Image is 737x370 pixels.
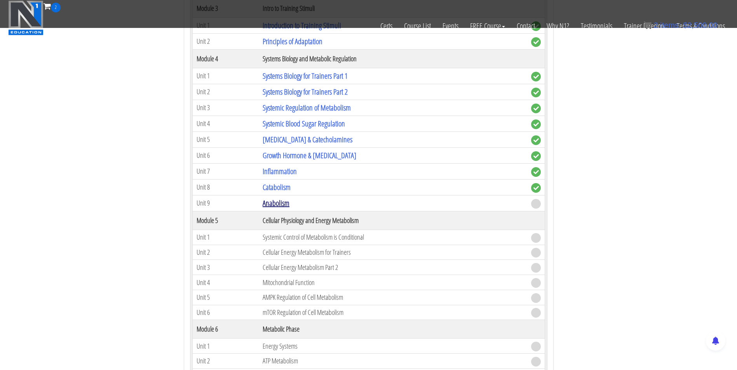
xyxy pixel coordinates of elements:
a: [MEDICAL_DATA] & Catecholamines [263,134,352,145]
a: Systems Biology for Trainers Part 2 [263,86,348,97]
a: Testimonials [575,12,618,40]
td: mTOR Regulation of Cell Metabolism [259,305,527,320]
span: $ [683,21,687,29]
td: Unit 8 [192,179,259,195]
th: Systems Biology and Metabolic Regulation [259,49,527,68]
td: Systemic Control of Metabolism is Conditional [259,230,527,245]
td: Energy Systems [259,339,527,354]
span: complete [531,183,541,193]
td: Unit 3 [192,100,259,116]
td: Unit 4 [192,116,259,131]
td: Mitochondrial Function [259,275,527,290]
td: Cellular Energy Metabolism Part 2 [259,260,527,275]
td: Unit 9 [192,195,259,211]
th: Metabolic Phase [259,320,527,339]
th: Cellular Physiology and Energy Metabolism [259,211,527,230]
a: Contact [511,12,541,40]
a: Course List [398,12,437,40]
img: n1-education [8,0,44,35]
a: Catabolism [263,182,291,192]
a: Anabolism [263,198,289,208]
span: 2 [51,3,61,12]
td: Unit 6 [192,305,259,320]
th: Module 5 [192,211,259,230]
a: Systemic Blood Sugar Regulation [263,118,345,129]
a: Why N1? [541,12,575,40]
span: complete [531,88,541,97]
td: Unit 2 [192,354,259,369]
span: complete [531,72,541,81]
td: Unit 4 [192,275,259,290]
span: complete [531,151,541,161]
a: FREE Course [464,12,511,40]
span: complete [531,135,541,145]
th: Module 4 [192,49,259,68]
td: Unit 5 [192,290,259,305]
th: Module 6 [192,320,259,339]
a: Trainer Directory [618,12,671,40]
td: Unit 7 [192,163,259,179]
span: complete [531,37,541,47]
td: Unit 1 [192,230,259,245]
td: Unit 3 [192,260,259,275]
td: Unit 5 [192,131,259,147]
span: complete [531,167,541,177]
td: Unit 2 [192,84,259,100]
span: items: [660,21,681,29]
a: 2 [44,1,61,11]
span: complete [531,104,541,113]
a: Certs [375,12,398,40]
td: Cellular Energy Metabolism for Trainers [259,245,527,260]
td: Unit 2 [192,33,259,49]
span: 2 [653,21,658,29]
a: 2 items: $2,500.00 [644,21,718,29]
td: Unit 1 [192,339,259,354]
bdi: 2,500.00 [683,21,718,29]
td: Unit 6 [192,147,259,163]
td: AMPK Regulation of Cell Metabolism [259,290,527,305]
td: ATP Metabolism [259,354,527,369]
img: icon11.png [644,21,652,29]
a: Terms & Conditions [671,12,731,40]
a: Events [437,12,464,40]
td: Unit 1 [192,68,259,84]
span: complete [531,119,541,129]
td: Unit 2 [192,245,259,260]
a: Growth Hormone & [MEDICAL_DATA] [263,150,356,161]
a: Systems Biology for Trainers Part 1 [263,71,348,81]
a: Systemic Regulation of Metabolism [263,102,351,113]
a: Inflammation [263,166,297,176]
a: Principles of Adaptation [263,36,322,47]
